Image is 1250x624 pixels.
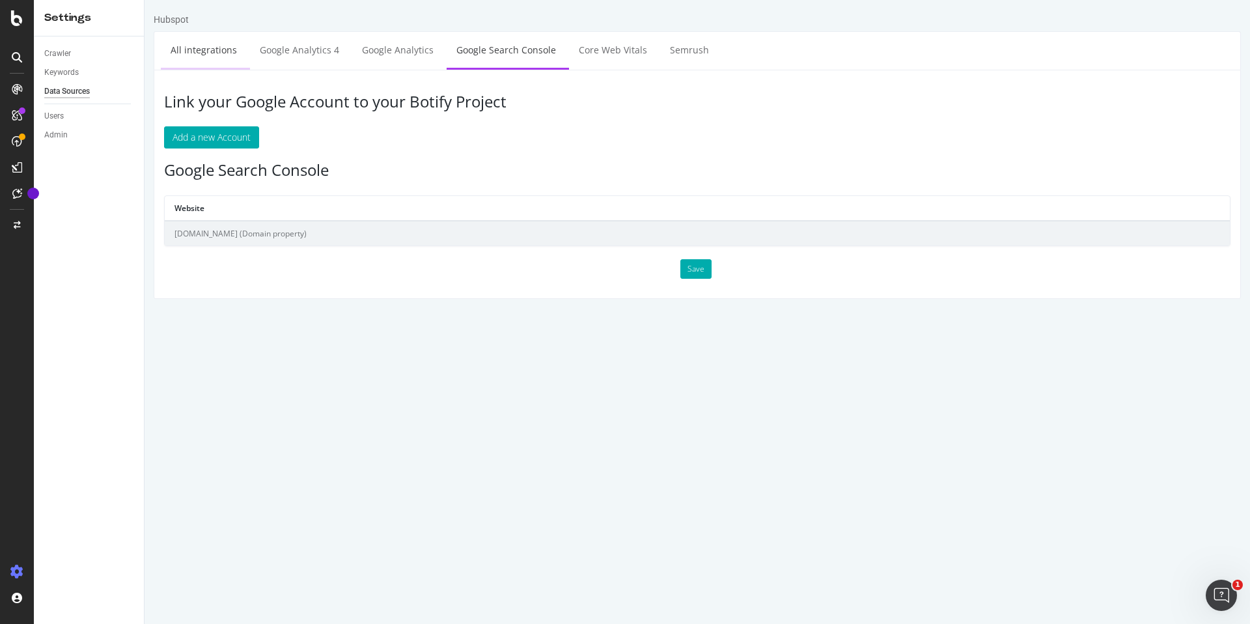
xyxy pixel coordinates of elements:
[1206,580,1237,611] iframe: Intercom live chat
[44,109,64,123] div: Users
[44,66,79,79] div: Keywords
[27,188,39,199] div: Tooltip anchor
[424,32,512,68] a: Core Web Vitals
[516,32,574,68] a: Semrush
[208,32,299,68] a: Google Analytics
[44,66,135,79] a: Keywords
[20,196,1085,221] th: Website
[44,47,135,61] a: Crawler
[44,10,133,25] div: Settings
[44,85,135,98] a: Data Sources
[44,85,90,98] div: Data Sources
[44,128,135,142] a: Admin
[44,109,135,123] a: Users
[20,162,1086,178] h3: Google Search Console
[105,32,204,68] a: Google Analytics 4
[20,221,1085,246] td: [DOMAIN_NAME] (Domain property)
[20,93,1086,110] h3: Link your Google Account to your Botify Project
[44,128,68,142] div: Admin
[16,32,102,68] a: All integrations
[1232,580,1243,590] span: 1
[302,32,421,68] a: Google Search Console
[20,126,115,149] button: Add a new Account
[44,47,71,61] div: Crawler
[9,13,44,26] div: Hubspot
[536,259,567,279] button: Save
